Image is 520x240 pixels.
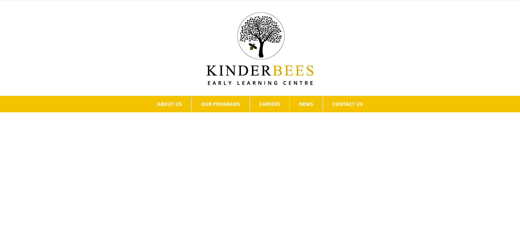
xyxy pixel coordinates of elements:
[157,102,182,107] span: ABOUT US
[201,102,240,107] span: OUR PROGRAMS
[192,97,250,111] a: OUR PROGRAMS
[259,102,280,107] span: CAREERS
[323,97,372,111] a: CONTACT US
[148,97,191,111] a: ABOUT US
[250,97,290,111] a: CAREERS
[10,96,510,112] nav: Main Menu
[290,97,323,111] a: NEWS
[206,12,314,85] img: Kinder Bees Logo
[332,102,363,107] span: CONTACT US
[299,102,313,107] span: NEWS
